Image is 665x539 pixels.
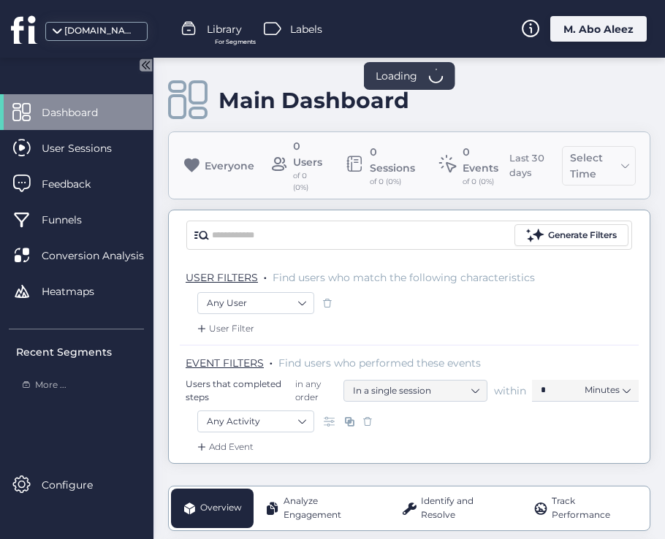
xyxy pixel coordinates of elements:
[218,87,409,114] div: Main Dashboard
[552,494,636,522] span: Track Performance
[207,410,305,432] nz-select-item: Any Activity
[186,356,264,370] span: EVENT FILTERS
[42,248,166,264] span: Conversion Analysis
[64,24,137,38] div: [DOMAIN_NAME]
[284,494,378,522] span: Analyze Engagement
[207,21,242,37] span: Library
[42,283,116,299] span: Heatmaps
[290,21,322,37] span: Labels
[353,380,478,402] nz-select-item: In a single session
[273,271,535,284] span: Find users who match the following characteristics
[42,104,120,121] span: Dashboard
[514,224,628,246] button: Generate Filters
[194,321,254,336] div: User Filter
[207,292,305,314] nz-select-item: Any User
[585,379,630,401] nz-select-item: Minutes
[421,494,510,522] span: Identify and Resolve
[186,271,258,284] span: USER FILTERS
[376,68,417,84] span: Loading
[200,501,242,515] span: Overview
[550,16,647,42] div: M. Abo Aleez
[35,378,66,392] span: More ...
[215,37,256,47] span: For Segments
[278,356,481,370] span: Find users who performed these events
[42,176,113,192] span: Feedback
[186,378,289,402] span: Users that completed steps
[16,344,144,360] div: Recent Segments
[270,353,273,368] span: .
[548,229,617,242] div: Generate Filters
[42,477,115,493] span: Configure
[194,440,254,454] div: Add Event
[42,212,104,228] span: Funnels
[292,378,339,402] span: in any order
[42,140,134,156] span: User Sessions
[264,268,267,283] span: .
[494,383,526,398] span: within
